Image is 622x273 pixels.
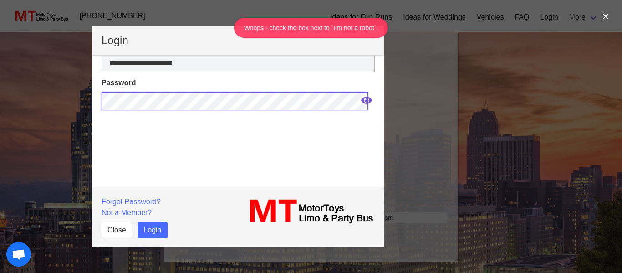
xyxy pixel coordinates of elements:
[244,196,375,227] img: MT_logo_name.png
[244,23,378,33] div: Woops - check the box next to `I’m not a robot`.
[138,222,167,238] button: Login
[102,222,132,238] button: Close
[102,35,375,46] p: Login
[102,209,152,216] a: Not a Member?
[102,116,240,184] iframe: reCAPTCHA
[6,242,31,267] a: Open chat
[102,198,161,206] a: Forgot Password?
[102,77,375,88] label: Password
